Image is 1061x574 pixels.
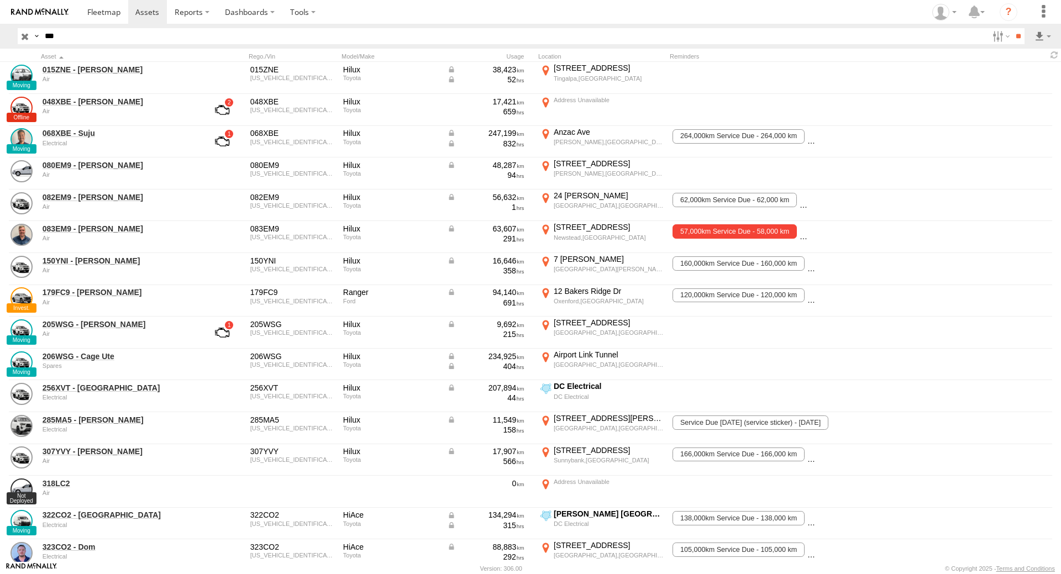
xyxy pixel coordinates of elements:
a: View Asset Details [10,383,33,405]
div: undefined [43,426,194,433]
a: Visit our Website [6,563,57,574]
label: Click to View Current Location [538,286,665,316]
div: Rego./Vin [249,52,337,60]
div: Model/Make [342,52,441,60]
div: Data from Vehicle CANbus [447,287,524,297]
div: MR0EX3CB501105631 [250,361,335,368]
div: 0 [447,478,524,488]
a: View Asset Details [10,128,33,150]
div: undefined [43,299,194,306]
div: MR0EX3CB401121738 [250,266,335,272]
label: Click to View Current Location [538,445,665,475]
div: 068XBE [250,128,335,138]
label: Click to View Current Location [538,127,665,157]
a: 205WSG - [PERSON_NAME] [43,319,194,329]
div: undefined [43,76,194,82]
div: Location [538,52,665,60]
div: 1 [447,202,524,212]
div: 206WSG [250,351,335,361]
div: [GEOGRAPHIC_DATA][PERSON_NAME],[GEOGRAPHIC_DATA] [554,265,664,273]
div: 659 [447,107,524,117]
div: 12 Bakers Ridge Dr [554,286,664,296]
a: 150YNI - [PERSON_NAME] [43,256,194,266]
span: 138,000km Service Due - 138,000 km [673,511,805,525]
label: Click to View Current Location [538,222,665,252]
div: Toyota [343,520,439,527]
div: 083EM9 [250,224,335,234]
div: Data from Vehicle CANbus [447,192,524,202]
div: Hilux [343,65,439,75]
div: undefined [43,267,194,273]
div: [STREET_ADDRESS] [554,445,664,455]
a: View Asset Details [10,351,33,373]
span: 62,000km Service Due - 62,000 km [673,193,797,207]
div: Toyota [343,266,439,272]
div: Oxenford,[GEOGRAPHIC_DATA] [554,297,664,305]
label: Click to View Current Location [538,477,665,507]
div: MR0EX3CB801115165 [250,393,335,399]
div: Toyota [343,361,439,368]
div: Hilux [343,383,439,393]
a: View Asset Details [10,65,33,87]
div: Data from Vehicle CANbus [447,256,524,266]
div: Airport Link Tunnel [554,350,664,360]
div: Toyota [343,552,439,559]
div: Toyota [343,170,439,177]
a: View Asset Details [10,224,33,246]
div: 285MA5 [250,415,335,425]
div: Data from Vehicle CANbus [447,128,524,138]
div: MR0EX3CB501108349 [250,139,335,145]
div: undefined [43,171,194,178]
div: 291 [447,234,524,244]
div: Data from Vehicle CANbus [447,415,524,425]
a: 082EM9 - [PERSON_NAME] [43,192,194,202]
div: 150YNI [250,256,335,266]
a: 307YVY - [PERSON_NAME] [43,446,194,456]
a: 285MA5 - [PERSON_NAME] [43,415,194,425]
div: Data from Vehicle CANbus [447,361,524,371]
div: DC Electrical [554,381,664,391]
i: ? [1000,3,1017,21]
a: 322CO2 - [GEOGRAPHIC_DATA] [43,510,194,520]
div: [PERSON_NAME] [GEOGRAPHIC_DATA] [554,509,664,519]
div: 323CO2 [250,542,335,552]
span: 166,000km Service Due - 166,000 km [673,447,805,462]
div: MR0KE3CD207357084 [250,425,335,431]
div: Toyota [343,234,439,240]
a: View Asset Details [10,510,33,532]
label: Click to View Current Location [538,63,665,93]
div: Toyota [343,139,439,145]
label: Click to View Current Location [538,159,665,188]
span: 160,000km Service Due - 160,000 km [673,256,805,271]
div: MNACMEE90NW247955 [250,298,335,304]
div: 179FC9 [250,287,335,297]
div: 205WSG [250,319,335,329]
div: [GEOGRAPHIC_DATA],[GEOGRAPHIC_DATA] [554,424,664,432]
label: Click to View Current Location [538,413,665,443]
div: [GEOGRAPHIC_DATA],[GEOGRAPHIC_DATA] [554,551,664,559]
div: Data from Vehicle CANbus [447,139,524,149]
span: 57,000km Service Due - 58,000 km [673,224,797,239]
div: Toyota [343,456,439,463]
div: Newstead,[GEOGRAPHIC_DATA] [554,234,664,241]
div: JTFRA3AP808029188 [250,520,335,527]
a: Terms and Conditions [996,565,1055,572]
div: © Copyright 2025 - [945,565,1055,572]
a: View Asset Details [10,478,33,501]
a: 323CO2 - Dom [43,542,194,552]
div: MR0EX3CB501106925 [250,107,335,113]
a: 080EM9 - [PERSON_NAME] [43,160,194,170]
a: 318LC2 [43,478,194,488]
div: Data from Vehicle CANbus [447,510,524,520]
div: Reminders [670,52,847,60]
div: DC Electrical [554,520,664,528]
label: Click to View Current Location [538,540,665,570]
div: [GEOGRAPHIC_DATA],[GEOGRAPHIC_DATA] [554,361,664,368]
a: 015ZNE - [PERSON_NAME] [43,65,194,75]
div: undefined [43,330,194,337]
a: View Asset Details [10,542,33,564]
a: View Asset with Fault/s [202,128,243,155]
div: 215 [447,329,524,339]
div: Ranger [343,287,439,297]
div: 292 [447,552,524,562]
